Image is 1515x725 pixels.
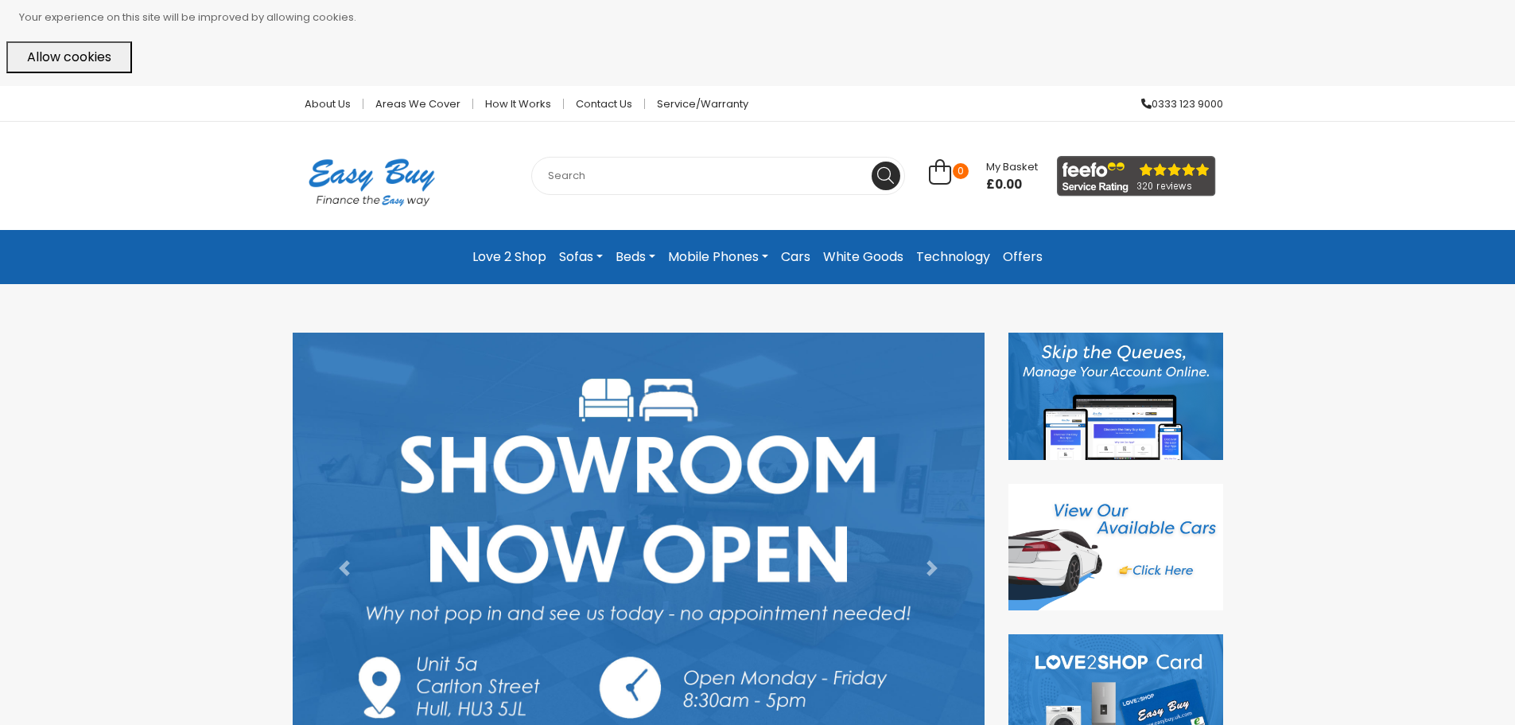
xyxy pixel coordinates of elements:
[775,243,817,271] a: Cars
[6,41,132,73] button: Allow cookies
[1057,156,1216,197] img: feefo_logo
[553,243,609,271] a: Sofas
[293,99,363,109] a: About Us
[996,243,1049,271] a: Offers
[466,243,553,271] a: Love 2 Shop
[986,177,1038,193] span: £0.00
[1008,484,1223,611] img: Cars
[473,99,564,109] a: How it works
[645,99,748,109] a: Service/Warranty
[1008,333,1223,460] img: Discover our App
[609,243,662,271] a: Beds
[929,168,1038,186] a: 0 My Basket £0.00
[564,99,645,109] a: Contact Us
[531,157,905,195] input: Search
[953,163,969,179] span: 0
[363,99,473,109] a: Areas we cover
[19,6,1509,29] p: Your experience on this site will be improved by allowing cookies.
[293,138,451,227] img: Easy Buy
[662,243,775,271] a: Mobile Phones
[986,159,1038,174] span: My Basket
[817,243,910,271] a: White Goods
[1129,99,1223,109] a: 0333 123 9000
[910,243,996,271] a: Technology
